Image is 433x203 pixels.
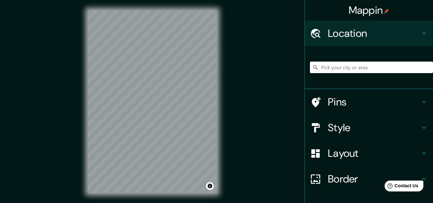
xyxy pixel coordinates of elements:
[349,4,389,17] h4: Mappin
[305,115,433,140] div: Style
[328,121,420,134] h4: Style
[376,178,426,196] iframe: Help widget launcher
[305,89,433,115] div: Pins
[328,173,420,185] h4: Border
[328,27,420,40] h4: Location
[310,62,433,73] input: Pick your city or area
[305,140,433,166] div: Layout
[384,9,389,14] img: pin-icon.png
[88,10,217,193] canvas: Map
[305,166,433,192] div: Border
[328,96,420,108] h4: Pins
[305,21,433,46] div: Location
[328,147,420,160] h4: Layout
[206,182,214,190] button: Toggle attribution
